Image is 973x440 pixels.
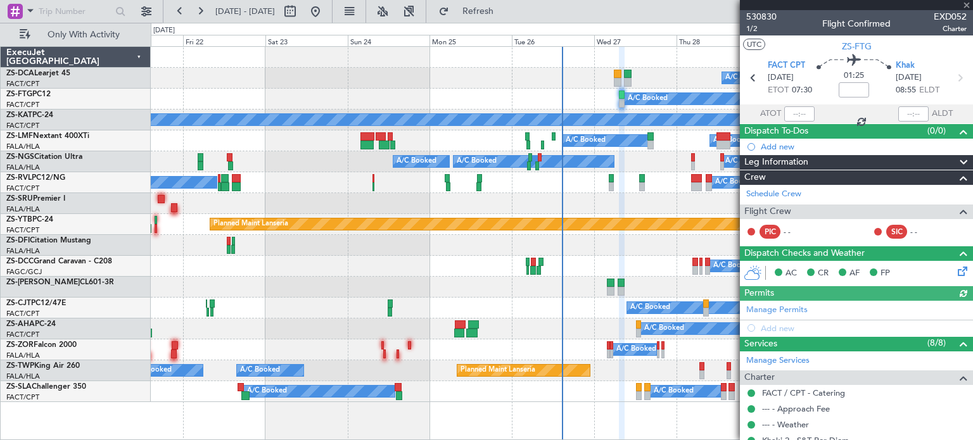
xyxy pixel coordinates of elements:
a: FACT/CPT [6,330,39,339]
span: Leg Information [744,155,808,170]
div: SIC [886,225,907,239]
a: FALA/HLA [6,163,40,172]
span: ZS-DCC [6,258,34,265]
a: Schedule Crew [746,188,801,201]
span: ZS-DFI [6,237,30,244]
span: ZS-DCA [6,70,34,77]
a: FALA/HLA [6,142,40,151]
span: Services [744,337,777,351]
div: Sat 23 [265,35,348,46]
div: A/C Booked [715,173,755,192]
div: A/C Booked [630,298,670,317]
span: 01:25 [844,70,864,82]
div: Tue 26 [512,35,594,46]
span: ATOT [760,108,781,120]
span: ZS-LMF [6,132,33,140]
a: FACT/CPT [6,184,39,193]
a: ZS-RVLPC12/NG [6,174,65,182]
button: UTC [743,39,765,50]
span: ZS-RVL [6,174,32,182]
span: Refresh [452,7,505,16]
span: Charter [934,23,967,34]
span: [DATE] - [DATE] [215,6,275,17]
span: ZS-CJT [6,299,31,307]
div: A/C Booked [240,361,280,380]
a: FAGC/GCJ [6,267,42,277]
span: ZS-SLA [6,383,32,391]
span: ZS-YTB [6,216,32,223]
span: [DATE] [768,72,794,84]
div: Wed 27 [594,35,677,46]
a: FACT/CPT [6,121,39,130]
div: Planned Maint Lanseria [461,361,535,380]
button: Refresh [433,1,509,22]
a: ZS-YTBPC-24 [6,216,53,223]
input: Trip Number [39,2,111,21]
a: ZS-ZORFalcon 2000 [6,341,77,349]
div: A/C Booked [644,319,684,338]
span: ZS-ZOR [6,341,34,349]
span: ALDT [932,108,953,120]
div: Planned Maint Lanseria [213,215,288,234]
div: Mon 25 [429,35,512,46]
span: ZS-SRU [6,195,33,203]
a: FALA/HLA [6,351,40,360]
span: Dispatch Checks and Weather [744,246,865,261]
div: A/C Booked [247,382,287,401]
span: AF [849,267,860,280]
a: ZS-FTGPC12 [6,91,51,98]
span: CR [818,267,829,280]
span: AC [785,267,797,280]
a: Manage Services [746,355,810,367]
a: ZS-DCCGrand Caravan - C208 [6,258,112,265]
span: ZS-TWP [6,362,34,370]
div: - - [910,226,939,237]
div: A/C Booked [397,152,436,171]
span: Khak [896,60,915,72]
span: 08:55 [896,84,916,97]
div: A/C Booked [566,131,606,150]
a: FALA/HLA [6,372,40,381]
span: [DATE] [896,72,922,84]
div: A/C Booked [628,89,668,108]
div: Thu 28 [677,35,759,46]
div: [DATE] [153,25,175,36]
div: A/C Booked [725,152,765,171]
div: Sun 24 [348,35,430,46]
div: PIC [760,225,780,239]
div: A/C Booked [713,131,753,150]
span: (8/8) [927,336,946,349]
a: --- - Weather [762,419,809,430]
span: 1/2 [746,23,777,34]
span: Only With Activity [33,30,134,39]
a: ZS-AHAPC-24 [6,320,56,328]
a: FACT/CPT [6,309,39,318]
span: Crew [744,170,766,185]
span: ELDT [919,84,939,97]
span: 07:30 [792,84,812,97]
span: (0/0) [927,124,946,137]
div: - - [784,226,812,237]
a: ZS-CJTPC12/47E [6,299,66,307]
div: A/C Booked [457,152,497,171]
span: ZS-[PERSON_NAME] [6,279,80,286]
a: ZS-LMFNextant 400XTi [6,132,89,140]
span: FACT CPT [768,60,805,72]
span: ZS-KAT [6,111,32,119]
a: ZS-[PERSON_NAME]CL601-3R [6,279,114,286]
a: FACT/CPT [6,100,39,110]
a: ZS-SLAChallenger 350 [6,383,86,391]
div: A/C Booked [713,256,753,275]
span: 530830 [746,10,777,23]
a: ZS-NGSCitation Ultra [6,153,82,161]
div: A/C Booked [132,361,172,380]
div: A/C Booked [725,68,765,87]
div: Fri 22 [183,35,265,46]
a: ZS-SRUPremier I [6,195,65,203]
a: ZS-DFICitation Mustang [6,237,91,244]
a: --- - Approach Fee [762,403,830,414]
span: ZS-NGS [6,153,34,161]
span: ZS-FTG [842,40,872,53]
div: A/C Booked [616,340,656,359]
a: ZS-TWPKing Air 260 [6,362,80,370]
